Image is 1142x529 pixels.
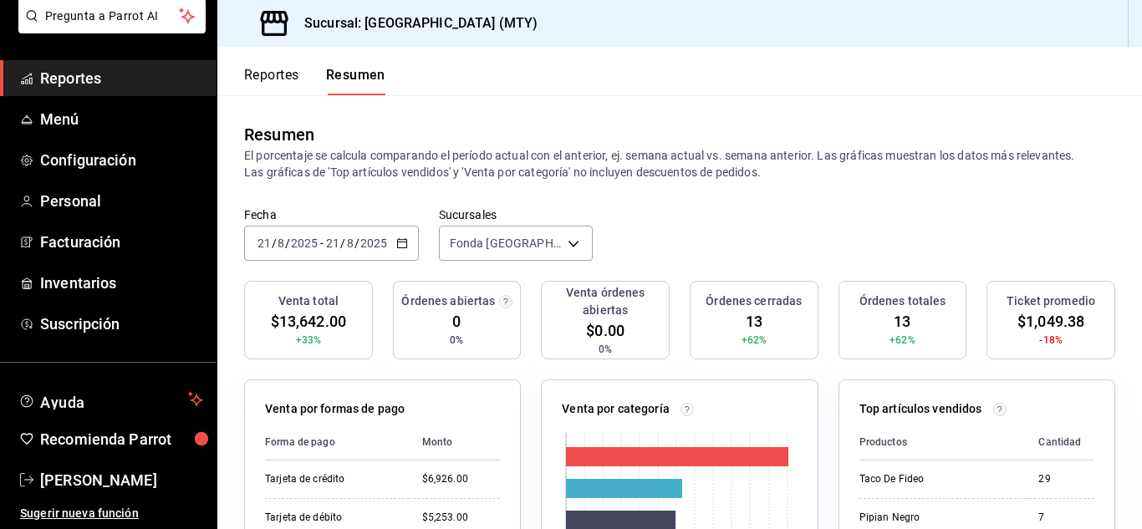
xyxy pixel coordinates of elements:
input: -- [257,237,272,250]
span: Menú [40,108,203,130]
span: 0 [452,310,461,333]
span: Suscripción [40,313,203,335]
span: $1,049.38 [1017,310,1084,333]
div: Taco De Fideo [859,472,1012,486]
button: Resumen [326,67,385,95]
div: Tarjeta de crédito [265,472,395,486]
span: +62% [890,333,915,348]
span: [PERSON_NAME] [40,469,203,491]
span: $13,642.00 [271,310,346,333]
span: / [340,237,345,250]
span: +33% [296,333,322,348]
input: -- [277,237,285,250]
div: 7 [1038,511,1081,525]
div: Pipian Negro [859,511,1012,525]
span: 0% [599,342,612,357]
input: ---- [359,237,388,250]
span: Facturación [40,231,203,253]
input: -- [346,237,354,250]
div: $5,253.00 [422,511,501,525]
p: El porcentaje se calcula comparando el período actual con el anterior, ej. semana actual vs. sema... [244,147,1115,181]
span: -18% [1039,333,1063,348]
label: Sucursales [439,209,593,221]
div: Resumen [244,122,314,147]
span: Reportes [40,67,203,89]
h3: Venta total [278,292,339,310]
span: 0% [450,333,463,348]
input: ---- [290,237,319,250]
button: Reportes [244,67,299,95]
div: Tarjeta de débito [265,511,395,525]
label: Fecha [244,209,419,221]
h3: Órdenes abiertas [401,292,495,310]
span: Recomienda Parrot [40,428,203,450]
span: / [354,237,359,250]
span: Personal [40,190,203,212]
span: Sugerir nueva función [20,505,203,522]
a: Pregunta a Parrot AI [12,19,206,37]
th: Monto [409,425,501,460]
input: -- [325,237,340,250]
div: 29 [1038,472,1081,486]
span: $0.00 [586,319,625,342]
span: +62% [742,333,767,348]
h3: Sucursal: [GEOGRAPHIC_DATA] (MTY) [291,13,538,33]
h3: Ticket promedio [1007,292,1095,310]
h3: Venta órdenes abiertas [548,284,662,319]
span: / [272,237,277,250]
span: Inventarios [40,272,203,294]
th: Forma de pago [265,425,409,460]
h3: Órdenes cerradas [706,292,802,310]
th: Cantidad [1025,425,1094,460]
h3: Órdenes totales [859,292,946,310]
span: Fonda [GEOGRAPHIC_DATA] (MTY) [450,235,562,252]
th: Productos [859,425,1026,460]
div: navigation tabs [244,67,385,95]
span: Pregunta a Parrot AI [45,8,180,25]
span: Configuración [40,149,203,171]
div: $6,926.00 [422,472,501,486]
p: Venta por categoría [562,400,670,418]
span: / [285,237,290,250]
span: Ayuda [40,389,181,409]
span: 13 [746,310,762,333]
p: Top artículos vendidos [859,400,982,418]
p: Venta por formas de pago [265,400,405,418]
span: 13 [894,310,910,333]
span: - [320,237,324,250]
